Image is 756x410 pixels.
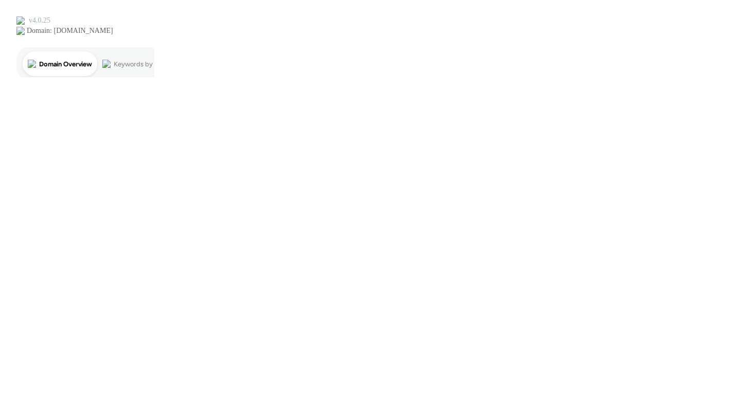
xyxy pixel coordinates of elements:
img: website_grey.svg [16,27,25,35]
div: v 4.0.25 [29,16,50,25]
div: Domain Overview [39,61,92,67]
img: tab_keywords_by_traffic_grey.svg [102,60,111,68]
img: logo_orange.svg [16,16,25,25]
div: Domain: [DOMAIN_NAME] [27,27,113,35]
div: Keywords by Traffic [114,61,173,67]
img: tab_domain_overview_orange.svg [28,60,36,68]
